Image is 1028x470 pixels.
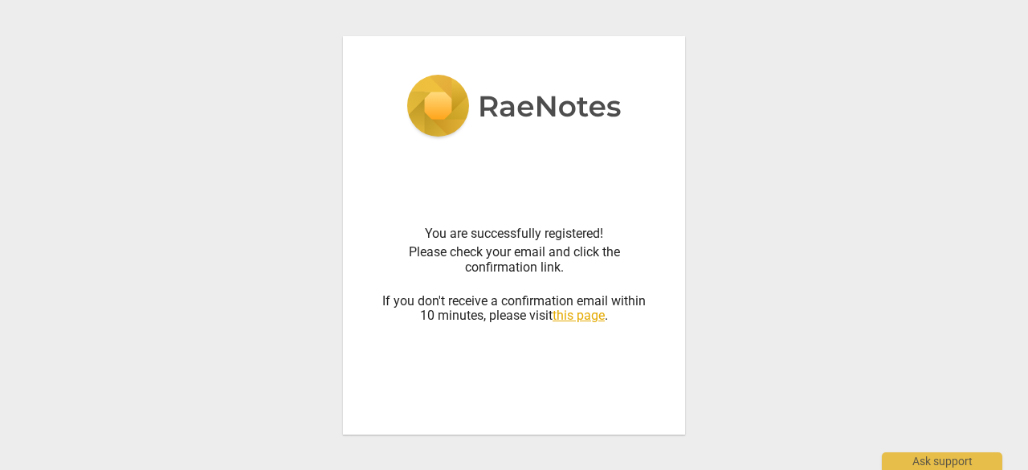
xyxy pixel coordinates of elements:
img: 5ac2273c67554f335776073100b6d88f.svg [406,75,622,141]
div: Please check your email and click the confirmation link. [381,245,647,275]
div: If you don't receive a confirmation email within 10 minutes, please visit . [381,279,647,323]
div: You are successfully registered! [381,227,647,241]
a: this page [553,308,605,323]
div: Ask support [882,452,1002,470]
